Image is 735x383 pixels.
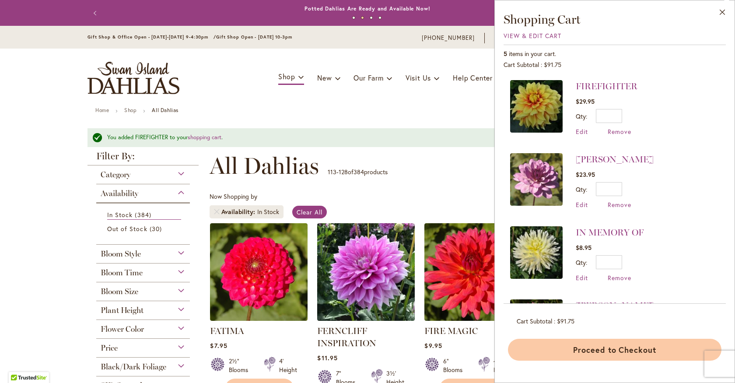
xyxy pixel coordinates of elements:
[370,16,373,19] button: 3 of 4
[424,223,522,321] img: FIRE MAGIC
[210,223,308,321] img: FATIMA
[188,134,221,141] a: shopping cart
[101,268,143,278] span: Bloom Time
[557,317,574,325] span: $91.75
[510,153,563,209] a: LAUREN MICHELE
[339,168,348,176] span: 128
[304,5,430,12] a: Potted Dahlias Are Ready and Available Now!
[576,97,595,105] span: $29.95
[504,60,539,69] span: Cart Subtotal
[576,81,637,91] a: FIREFIGHTER
[576,154,654,165] a: [PERSON_NAME]
[101,343,118,353] span: Price
[443,357,468,374] div: 6" Blooms
[510,153,563,206] img: LAUREN MICHELE
[7,352,31,376] iframe: Launch Accessibility Center
[576,185,587,193] label: Qty
[210,326,244,336] a: FATIMA
[576,112,587,120] label: Qty
[152,107,178,113] strong: All Dahlias
[504,49,507,58] span: 5
[317,354,337,362] span: $11.95
[328,165,388,179] p: - of products
[424,314,522,323] a: FIRE MAGIC
[353,73,383,82] span: Our Farm
[353,168,364,176] span: 384
[107,225,147,233] span: Out of Stock
[278,72,295,81] span: Shop
[378,16,381,19] button: 4 of 4
[101,324,144,334] span: Flower Color
[424,341,442,350] span: $9.95
[576,258,587,267] label: Qty
[135,210,153,219] span: 384
[317,314,415,323] a: Ferncliff Inspiration
[576,274,588,282] a: Edit
[101,249,141,259] span: Bloom Style
[210,192,257,200] span: Now Shopping by
[221,207,257,216] span: Availability
[422,34,475,42] a: [PHONE_NUMBER]
[406,73,431,82] span: Visit Us
[214,209,219,214] a: Remove Availability In Stock
[510,226,563,279] img: IN MEMORY OF
[87,62,179,94] a: store logo
[361,16,364,19] button: 2 of 4
[510,80,563,133] img: FIREFIGHTER
[210,153,319,179] span: All Dahlias
[510,299,563,352] img: LINDY
[95,107,109,113] a: Home
[453,73,493,82] span: Help Center
[317,326,376,348] a: FERNCLIFF INSPIRATION
[210,314,308,323] a: FATIMA
[576,127,588,136] a: Edit
[279,357,297,374] div: 4' Height
[510,226,563,282] a: IN MEMORY OF
[608,127,631,136] a: Remove
[317,223,415,321] img: Ferncliff Inspiration
[517,317,552,325] span: Cart Subtotal
[328,168,336,176] span: 113
[504,32,561,40] a: View & Edit Cart
[576,200,588,209] a: Edit
[608,200,631,209] a: Remove
[107,224,181,233] a: Out of Stock 30
[101,306,143,315] span: Plant Height
[124,107,136,113] a: Shop
[576,170,595,179] span: $23.95
[493,357,511,374] div: 4½' Height
[107,210,181,220] a: In Stock 384
[576,227,644,238] a: IN MEMORY OF
[107,211,133,219] span: In Stock
[292,206,327,218] a: Clear All
[509,49,556,58] span: items in your cart.
[576,243,591,252] span: $8.95
[210,341,227,350] span: $7.95
[107,134,621,142] div: You added FIREFIGHTER to your .
[352,16,355,19] button: 1 of 4
[608,274,631,282] a: Remove
[510,299,563,355] a: LINDY
[101,362,166,372] span: Black/Dark Foliage
[297,208,322,216] span: Clear All
[87,34,216,40] span: Gift Shop & Office Open - [DATE]-[DATE] 9-4:30pm /
[216,34,292,40] span: Gift Shop Open - [DATE] 10-3pm
[150,224,164,233] span: 30
[257,207,279,216] div: In Stock
[87,4,105,22] button: Previous
[87,151,199,165] strong: Filter By:
[317,73,332,82] span: New
[508,339,721,361] button: Proceed to Checkout
[510,80,563,136] a: FIREFIGHTER
[504,12,581,27] span: Shopping Cart
[101,170,130,179] span: Category
[101,287,138,296] span: Bloom Size
[544,60,561,69] span: $91.75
